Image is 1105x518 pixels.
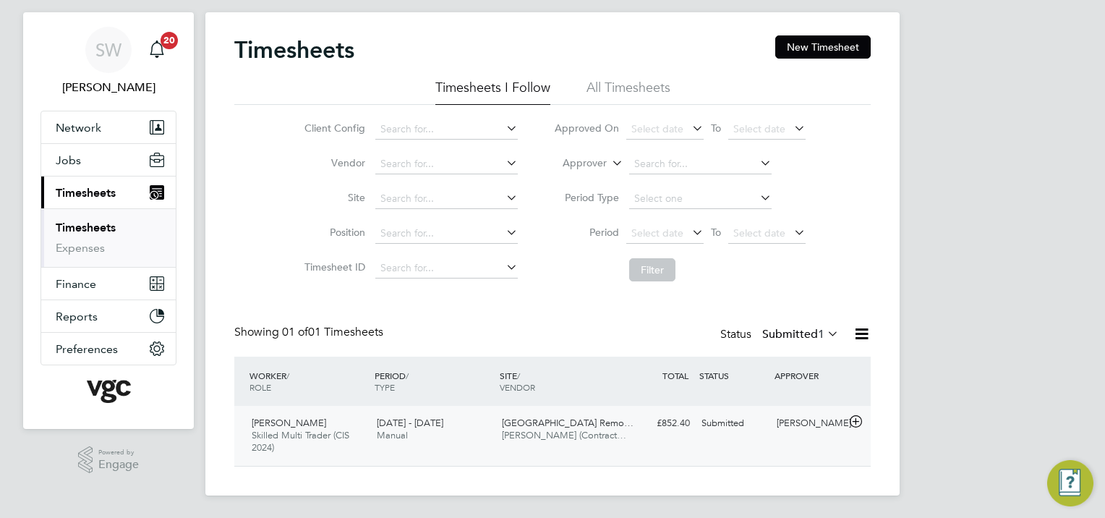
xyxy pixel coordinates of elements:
[1047,460,1093,506] button: Engage Resource Center
[142,27,171,73] a: 20
[542,156,607,171] label: Approver
[41,208,176,267] div: Timesheets
[502,429,626,441] span: [PERSON_NAME] (Contract…
[406,370,409,381] span: /
[246,362,371,400] div: WORKER
[720,325,842,345] div: Status
[629,154,772,174] input: Search for...
[56,310,98,323] span: Reports
[631,226,683,239] span: Select date
[662,370,688,381] span: TOTAL
[775,35,871,59] button: New Timesheet
[435,79,550,105] li: Timesheets I Follow
[23,12,194,429] nav: Main navigation
[375,381,395,393] span: TYPE
[56,342,118,356] span: Preferences
[631,122,683,135] span: Select date
[696,412,771,436] div: Submitted
[252,429,349,454] span: Skilled Multi Trader (CIS 2024)
[496,362,621,400] div: SITE
[56,277,96,291] span: Finance
[41,268,176,300] button: Finance
[41,333,176,365] button: Preferences
[98,459,139,471] span: Engage
[95,41,121,59] span: SW
[707,119,725,137] span: To
[629,189,772,209] input: Select one
[56,121,101,135] span: Network
[707,223,725,242] span: To
[56,186,116,200] span: Timesheets
[234,35,354,64] h2: Timesheets
[818,327,824,341] span: 1
[249,381,271,393] span: ROLE
[40,380,176,403] a: Go to home page
[554,226,619,239] label: Period
[40,79,176,96] span: Simon Woodcock
[41,177,176,208] button: Timesheets
[41,111,176,143] button: Network
[300,156,365,169] label: Vendor
[56,153,81,167] span: Jobs
[282,325,308,339] span: 01 of
[375,154,518,174] input: Search for...
[375,224,518,244] input: Search for...
[371,362,496,400] div: PERIOD
[696,362,771,388] div: STATUS
[620,412,696,436] div: £852.40
[234,325,386,340] div: Showing
[375,119,518,140] input: Search for...
[98,446,139,459] span: Powered by
[40,27,176,96] a: SW[PERSON_NAME]
[300,260,365,273] label: Timesheet ID
[517,370,520,381] span: /
[78,446,140,474] a: Powered byEngage
[733,122,785,135] span: Select date
[375,258,518,279] input: Search for...
[161,32,178,49] span: 20
[300,122,365,135] label: Client Config
[56,221,116,234] a: Timesheets
[762,327,839,341] label: Submitted
[282,325,383,339] span: 01 Timesheets
[554,122,619,135] label: Approved On
[771,412,846,436] div: [PERSON_NAME]
[500,381,535,393] span: VENDOR
[300,191,365,204] label: Site
[41,144,176,176] button: Jobs
[252,417,326,429] span: [PERSON_NAME]
[586,79,670,105] li: All Timesheets
[41,300,176,332] button: Reports
[502,417,633,429] span: [GEOGRAPHIC_DATA] Remo…
[375,189,518,209] input: Search for...
[300,226,365,239] label: Position
[629,258,675,281] button: Filter
[56,241,105,255] a: Expenses
[771,362,846,388] div: APPROVER
[377,429,408,441] span: Manual
[554,191,619,204] label: Period Type
[377,417,443,429] span: [DATE] - [DATE]
[733,226,785,239] span: Select date
[286,370,289,381] span: /
[87,380,131,403] img: vgcgroup-logo-retina.png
